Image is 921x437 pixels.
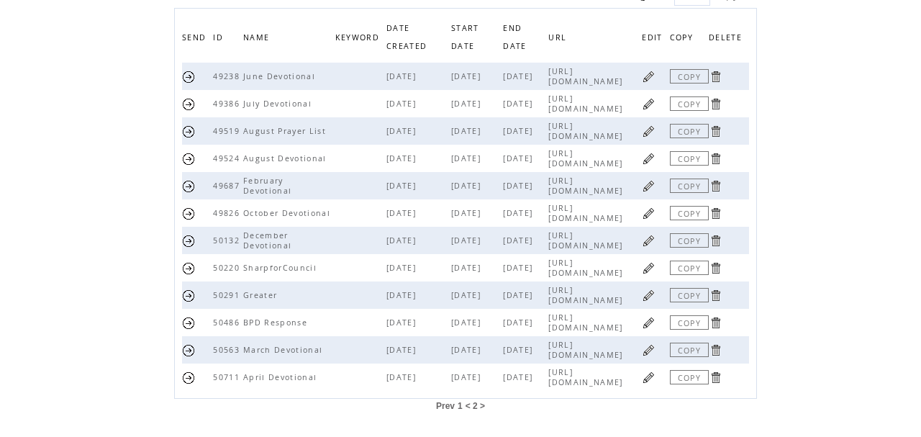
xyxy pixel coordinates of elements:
span: [DATE] [386,208,419,218]
span: [DATE] [451,71,484,81]
span: [URL][DOMAIN_NAME] [548,367,626,387]
a: Click to edit page [642,289,655,302]
a: Send this page URL by SMS [182,234,196,248]
span: Prev [436,401,455,411]
span: NAME [243,29,273,50]
span: [DATE] [451,126,484,136]
span: KEYWORD [335,29,383,50]
span: [DATE] [503,153,536,163]
span: [DATE] [503,126,536,136]
span: [DATE] [386,126,419,136]
span: [DATE] [503,99,536,109]
a: Click to edit page [642,152,655,166]
span: [URL][DOMAIN_NAME] [548,148,626,168]
span: [DATE] [386,71,419,81]
span: < 2 > [466,401,485,411]
a: COPY [670,370,709,384]
a: Click to edit page [642,125,655,138]
a: Click to edit page [642,261,655,275]
span: [DATE] [451,153,484,163]
span: [DATE] [503,71,536,81]
span: [DATE] [386,372,419,382]
span: February Devotional [243,176,295,196]
span: 49826 [213,208,243,218]
span: 50291 [213,290,243,300]
a: END DATE [503,23,530,50]
span: [URL][DOMAIN_NAME] [548,66,626,86]
span: [DATE] [386,317,419,328]
span: [DATE] [386,153,419,163]
a: Click to delete page [709,261,722,275]
a: Click to edit page [642,316,655,330]
a: Send this page URL by SMS [182,152,196,166]
a: KEYWORD [335,32,383,41]
span: DELETE [709,29,745,50]
span: COPY [670,29,697,50]
span: [DATE] [386,99,419,109]
span: [URL][DOMAIN_NAME] [548,203,626,223]
a: 1 [458,401,463,411]
span: [URL][DOMAIN_NAME] [548,312,626,333]
span: [URL][DOMAIN_NAME] [548,258,626,278]
a: Click to edit page [642,97,655,111]
span: 49386 [213,99,243,109]
a: Click to delete page [709,343,722,357]
a: COPY [670,69,709,84]
a: COPY [670,151,709,166]
span: BPD Response [243,317,311,328]
a: Click to edit page [642,70,655,84]
span: [DATE] [503,263,536,273]
a: Send this page URL by SMS [182,343,196,357]
a: Click to edit page [642,179,655,193]
span: 49238 [213,71,243,81]
span: [DATE] [451,372,484,382]
span: [DATE] [503,345,536,355]
span: [DATE] [451,208,484,218]
a: Send this page URL by SMS [182,97,196,111]
a: COPY [670,179,709,193]
span: [DATE] [386,345,419,355]
span: [DATE] [503,181,536,191]
a: Click to delete page [709,234,722,248]
span: April Devotional [243,372,320,382]
a: Send this page URL by SMS [182,70,196,84]
span: 49524 [213,153,243,163]
span: 50563 [213,345,243,355]
span: July Devotional [243,99,315,109]
span: March Devotional [243,345,326,355]
a: Click to edit page [642,234,655,248]
span: SEND [182,29,209,50]
span: [DATE] [386,235,419,245]
span: August Prayer List [243,126,330,136]
span: [URL][DOMAIN_NAME] [548,121,626,141]
a: COPY [670,343,709,357]
span: 50486 [213,317,243,328]
a: Click to delete page [709,97,722,111]
a: COPY [670,233,709,248]
span: START DATE [451,19,479,58]
span: [DATE] [503,317,536,328]
a: Send this page URL by SMS [182,207,196,220]
a: Send this page URL by SMS [182,371,196,384]
a: Click to delete page [709,125,722,138]
a: COPY [670,96,709,111]
a: COPY [670,261,709,275]
a: Click to delete page [709,289,722,302]
span: [DATE] [503,208,536,218]
a: Send this page URL by SMS [182,289,196,302]
span: EDIT [642,29,666,50]
span: 50132 [213,235,243,245]
a: COPY [670,315,709,330]
span: [DATE] [503,290,536,300]
a: COPY [670,288,709,302]
span: [DATE] [451,99,484,109]
span: URL [548,29,570,50]
span: 49687 [213,181,243,191]
a: Send this page URL by SMS [182,316,196,330]
span: [DATE] [503,235,536,245]
span: 50220 [213,263,243,273]
span: Greater [243,290,281,300]
a: Click to delete page [709,152,722,166]
span: August Devotional [243,153,330,163]
span: [DATE] [386,263,419,273]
